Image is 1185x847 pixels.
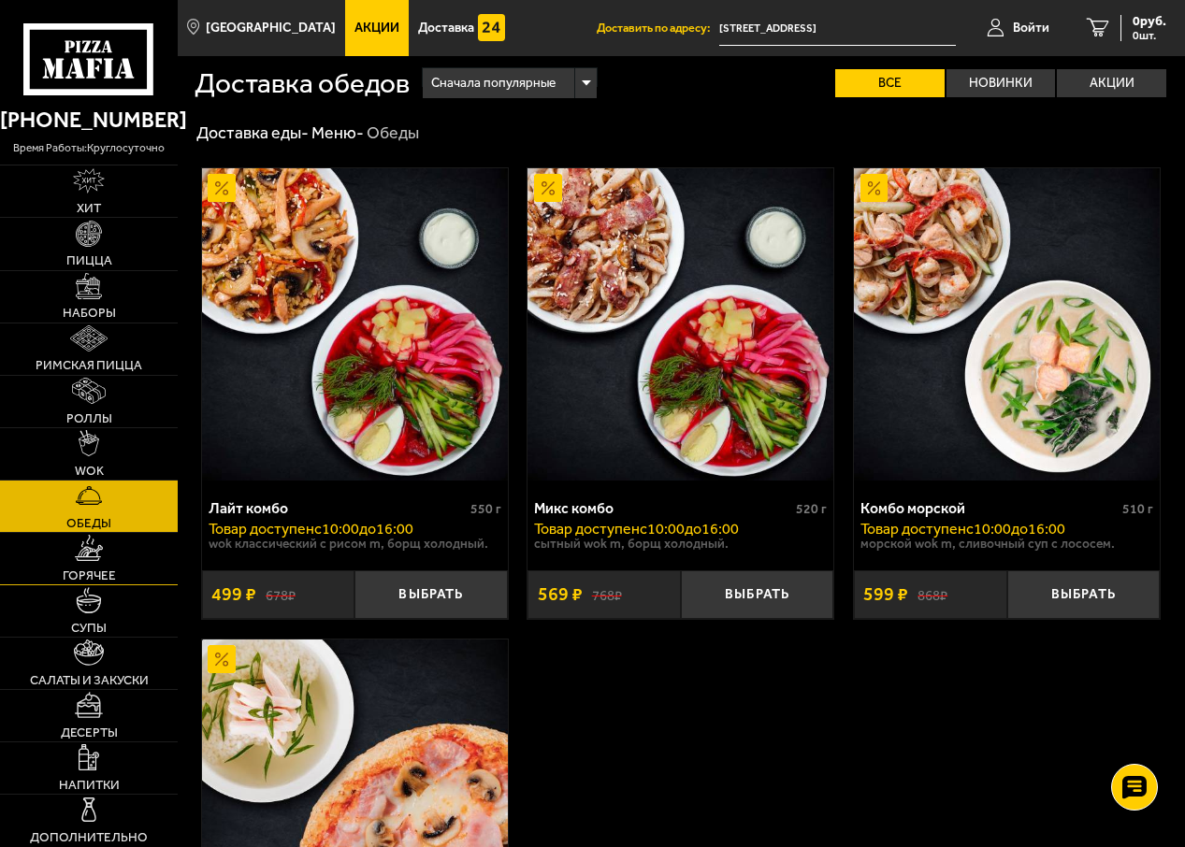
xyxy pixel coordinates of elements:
[719,11,956,46] input: Ваш адрес доставки
[209,499,466,517] div: Лайт комбо
[947,69,1056,97] label: Новинки
[478,14,506,42] img: 15daf4d41897b9f0e9f617042186c801.svg
[66,412,112,425] span: Роллы
[77,202,101,215] span: Хит
[196,122,309,143] a: Доставка еды-
[209,520,314,538] span: Товар доступен
[592,586,622,603] s: 768 ₽
[211,585,256,604] span: 499 ₽
[534,174,562,202] img: Акционный
[860,174,889,202] img: Акционный
[863,585,908,604] span: 599 ₽
[431,65,556,101] span: Сначала популярные
[640,520,739,538] span: c 10:00 до 16:00
[527,168,833,481] a: АкционныйМикс комбо
[835,69,945,97] label: Все
[206,22,336,35] span: [GEOGRAPHIC_DATA]
[202,168,508,481] img: Лайт комбо
[796,501,827,517] span: 520 г
[719,11,956,46] span: Россия, Санкт-Петербург, улица Чапаева, 17к2
[860,520,966,538] span: Товар доступен
[854,168,1160,481] a: АкционныйКомбо морской
[418,22,474,35] span: Доставка
[470,501,501,517] span: 550 г
[1133,30,1166,41] span: 0 шт.
[354,570,507,619] button: Выбрать
[534,499,791,517] div: Микс комбо
[1133,15,1166,28] span: 0 руб.
[367,122,419,144] div: Обеды
[918,586,947,603] s: 868 ₽
[30,831,148,844] span: Дополнительно
[314,520,413,538] span: c 10:00 до 16:00
[854,168,1160,481] img: Комбо морской
[208,645,236,673] img: Акционный
[354,22,399,35] span: Акции
[1013,22,1049,35] span: Войти
[209,537,501,552] p: Wok классический с рисом M, Борщ холодный.
[538,585,583,604] span: 569 ₽
[30,674,149,687] span: Салаты и закуски
[66,254,112,267] span: Пицца
[534,520,640,538] span: Товар доступен
[59,779,120,792] span: Напитки
[966,520,1065,538] span: c 10:00 до 16:00
[202,168,508,481] a: АкционныйЛайт комбо
[63,307,116,320] span: Наборы
[681,570,833,619] button: Выбрать
[1122,501,1153,517] span: 510 г
[1057,69,1166,97] label: Акции
[860,537,1153,552] p: Морской Wok M, Сливочный суп с лососем.
[66,517,111,530] span: Обеды
[75,465,104,478] span: WOK
[195,70,410,98] h1: Доставка обедов
[860,499,1118,517] div: Комбо морской
[208,174,236,202] img: Акционный
[266,586,296,603] s: 678 ₽
[61,726,118,739] span: Десерты
[1007,570,1160,619] button: Выбрать
[527,168,833,481] img: Микс комбо
[71,622,107,635] span: Супы
[36,359,142,372] span: Римская пицца
[597,22,719,35] span: Доставить по адресу:
[534,537,827,552] p: Сытный Wok M, Борщ холодный.
[311,122,364,143] a: Меню-
[63,569,116,582] span: Горячее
